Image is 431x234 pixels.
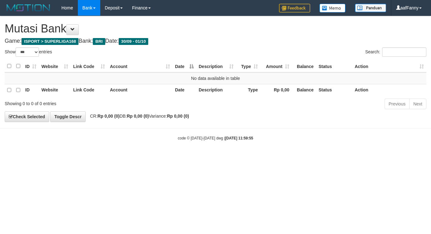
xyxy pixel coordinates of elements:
[5,111,49,122] a: Check Selected
[352,84,426,96] th: Action
[5,47,52,57] label: Show entries
[385,99,410,109] a: Previous
[119,38,149,45] span: 30/09 - 01/10
[316,84,352,96] th: Status
[39,60,71,72] th: Website: activate to sort column ascending
[173,60,196,72] th: Date: activate to sort column descending
[167,114,189,119] strong: Rp 0,00 (0)
[292,60,316,72] th: Balance
[260,84,292,96] th: Rp 0,00
[292,84,316,96] th: Balance
[50,111,86,122] a: Toggle Descr
[87,114,189,119] span: CR: DB: Variance:
[5,38,426,44] h4: Game: Bank: Date:
[178,136,253,140] small: code © [DATE]-[DATE] dwg |
[409,99,426,109] a: Next
[225,136,253,140] strong: [DATE] 11:59:55
[196,60,236,72] th: Description: activate to sort column ascending
[320,4,346,12] img: Button%20Memo.svg
[16,47,39,57] select: Showentries
[236,84,260,96] th: Type
[316,60,352,72] th: Status
[355,4,386,12] img: panduan.png
[21,38,78,45] span: ISPORT > SUPERLIGA168
[71,60,107,72] th: Link Code: activate to sort column ascending
[97,114,120,119] strong: Rp 0,00 (0)
[365,47,426,57] label: Search:
[107,60,173,72] th: Account: activate to sort column ascending
[279,4,310,12] img: Feedback.jpg
[71,84,107,96] th: Link Code
[23,84,39,96] th: ID
[5,98,175,107] div: Showing 0 to 0 of 0 entries
[5,72,426,84] td: No data available in table
[173,84,196,96] th: Date
[39,84,71,96] th: Website
[196,84,236,96] th: Description
[236,60,260,72] th: Type: activate to sort column ascending
[93,38,105,45] span: BRI
[5,3,52,12] img: MOTION_logo.png
[127,114,149,119] strong: Rp 0,00 (0)
[23,60,39,72] th: ID: activate to sort column ascending
[382,47,426,57] input: Search:
[352,60,426,72] th: Action: activate to sort column ascending
[107,84,173,96] th: Account
[260,60,292,72] th: Amount: activate to sort column ascending
[5,22,426,35] h1: Mutasi Bank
